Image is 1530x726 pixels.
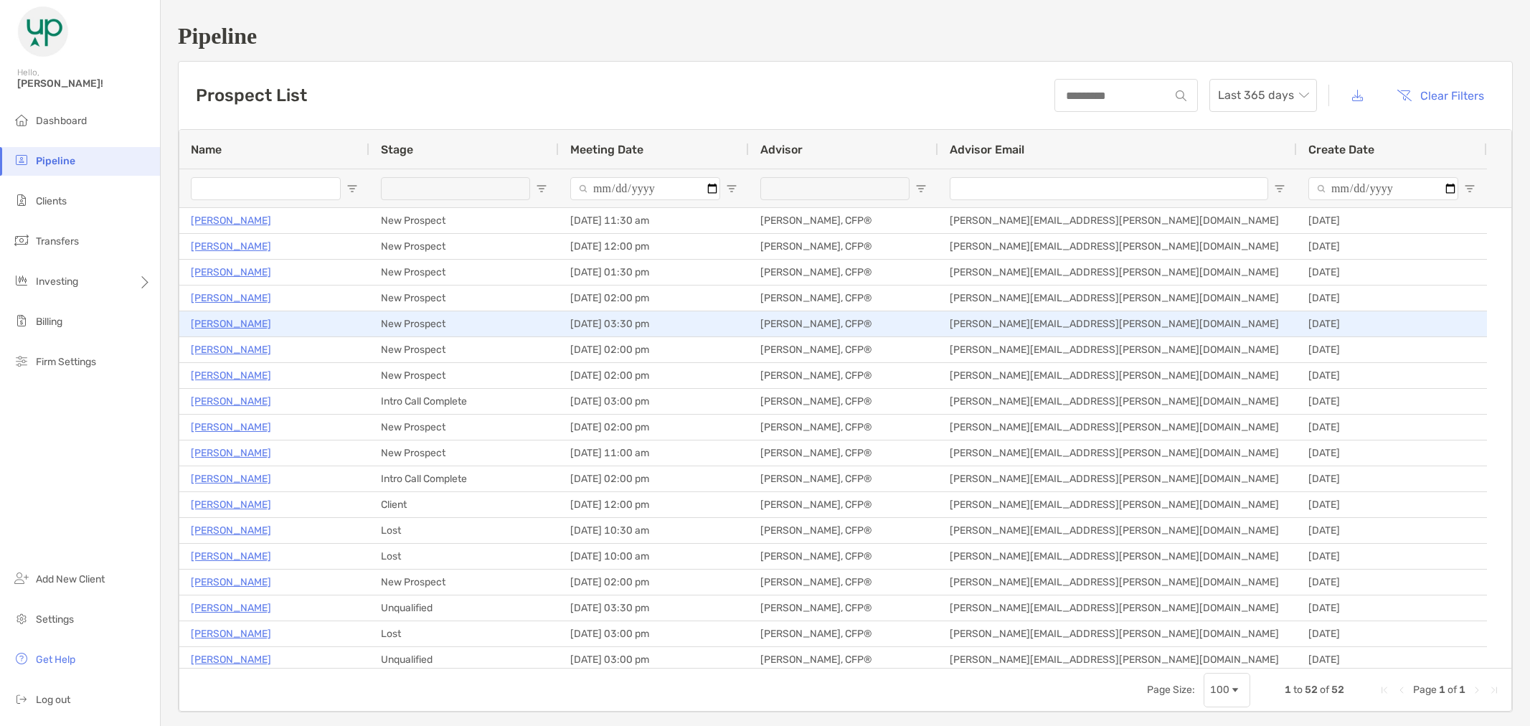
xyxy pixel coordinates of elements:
div: First Page [1379,684,1390,696]
div: [DATE] [1297,466,1487,491]
div: New Prospect [369,286,559,311]
div: [PERSON_NAME], CFP® [749,595,938,621]
a: [PERSON_NAME] [191,392,271,410]
div: Last Page [1488,684,1500,696]
div: [PERSON_NAME][EMAIL_ADDRESS][PERSON_NAME][DOMAIN_NAME] [938,518,1297,543]
span: 1 [1439,684,1445,696]
input: Meeting Date Filter Input [570,177,720,200]
span: Last 365 days [1218,80,1308,111]
div: [DATE] [1297,234,1487,259]
button: Open Filter Menu [1274,183,1285,194]
div: [DATE] 03:00 pm [559,647,749,672]
a: [PERSON_NAME] [191,522,271,539]
div: [DATE] [1297,621,1487,646]
div: New Prospect [369,415,559,440]
span: Meeting Date [570,143,643,156]
span: of [1320,684,1329,696]
button: Clear Filters [1386,80,1495,111]
span: Billing [36,316,62,328]
img: clients icon [13,192,30,209]
div: [DATE] [1297,389,1487,414]
div: [DATE] [1297,544,1487,569]
div: [PERSON_NAME], CFP® [749,389,938,414]
div: Unqualified [369,595,559,621]
img: get-help icon [13,650,30,667]
span: Transfers [36,235,79,247]
div: Intro Call Complete [369,466,559,491]
p: [PERSON_NAME] [191,547,271,565]
div: New Prospect [369,337,559,362]
div: New Prospect [369,311,559,336]
span: Firm Settings [36,356,96,368]
span: Advisor Email [950,143,1024,156]
div: [PERSON_NAME], CFP® [749,234,938,259]
span: 52 [1305,684,1318,696]
div: [DATE] 03:00 pm [559,621,749,646]
button: Open Filter Menu [536,183,547,194]
a: [PERSON_NAME] [191,289,271,307]
p: [PERSON_NAME] [191,367,271,385]
span: Log out [36,694,70,706]
p: [PERSON_NAME] [191,470,271,488]
div: Previous Page [1396,684,1407,696]
span: Add New Client [36,573,105,585]
span: Name [191,143,222,156]
a: [PERSON_NAME] [191,496,271,514]
p: [PERSON_NAME] [191,315,271,333]
div: [DATE] 02:00 pm [559,363,749,388]
button: Open Filter Menu [1464,183,1475,194]
img: firm-settings icon [13,352,30,369]
p: [PERSON_NAME] [191,573,271,591]
div: [DATE] [1297,286,1487,311]
div: [PERSON_NAME], CFP® [749,492,938,517]
span: Get Help [36,654,75,666]
div: [PERSON_NAME][EMAIL_ADDRESS][PERSON_NAME][DOMAIN_NAME] [938,647,1297,672]
h3: Prospect List [196,85,307,105]
div: [DATE] 10:30 am [559,518,749,543]
a: [PERSON_NAME] [191,444,271,462]
div: [PERSON_NAME][EMAIL_ADDRESS][PERSON_NAME][DOMAIN_NAME] [938,208,1297,233]
div: [PERSON_NAME][EMAIL_ADDRESS][PERSON_NAME][DOMAIN_NAME] [938,337,1297,362]
div: [PERSON_NAME], CFP® [749,286,938,311]
span: Clients [36,195,67,207]
div: [PERSON_NAME], CFP® [749,647,938,672]
img: logout icon [13,690,30,707]
input: Advisor Email Filter Input [950,177,1268,200]
div: [PERSON_NAME][EMAIL_ADDRESS][PERSON_NAME][DOMAIN_NAME] [938,260,1297,285]
span: [PERSON_NAME]! [17,77,151,90]
span: Settings [36,613,74,626]
div: New Prospect [369,234,559,259]
a: [PERSON_NAME] [191,237,271,255]
div: [DATE] 03:30 pm [559,311,749,336]
div: [PERSON_NAME], CFP® [749,208,938,233]
div: New Prospect [369,440,559,466]
span: Dashboard [36,115,87,127]
div: [PERSON_NAME][EMAIL_ADDRESS][PERSON_NAME][DOMAIN_NAME] [938,286,1297,311]
div: [PERSON_NAME], CFP® [749,415,938,440]
div: New Prospect [369,570,559,595]
img: pipeline icon [13,151,30,169]
div: Unqualified [369,647,559,672]
div: [DATE] 03:30 pm [559,595,749,621]
div: [PERSON_NAME][EMAIL_ADDRESS][PERSON_NAME][DOMAIN_NAME] [938,466,1297,491]
img: investing icon [13,272,30,289]
span: 1 [1459,684,1465,696]
span: Stage [381,143,413,156]
div: [DATE] 12:00 pm [559,492,749,517]
span: Create Date [1308,143,1374,156]
div: New Prospect [369,208,559,233]
div: [PERSON_NAME], CFP® [749,311,938,336]
img: Zoe Logo [17,6,69,57]
div: [DATE] 11:00 am [559,440,749,466]
img: billing icon [13,312,30,329]
span: Advisor [760,143,803,156]
div: [DATE] 03:00 pm [559,389,749,414]
a: [PERSON_NAME] [191,212,271,230]
div: [DATE] [1297,570,1487,595]
div: [DATE] [1297,415,1487,440]
div: [PERSON_NAME], CFP® [749,440,938,466]
div: Page Size [1204,673,1250,707]
div: [PERSON_NAME][EMAIL_ADDRESS][PERSON_NAME][DOMAIN_NAME] [938,311,1297,336]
